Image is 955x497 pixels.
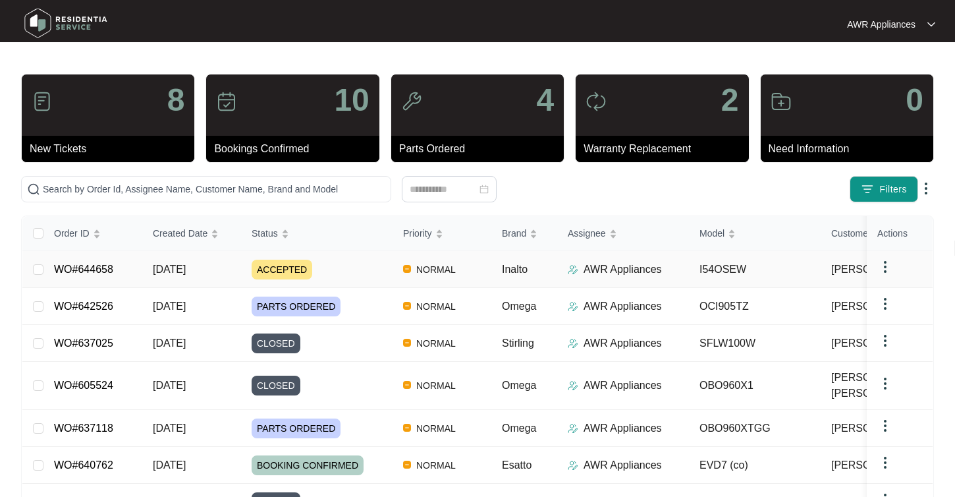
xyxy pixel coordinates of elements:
[861,183,874,196] img: filter icon
[411,378,461,394] span: NORMAL
[403,265,411,273] img: Vercel Logo
[689,251,821,288] td: I54OSEW
[153,459,186,471] span: [DATE]
[403,381,411,389] img: Vercel Logo
[877,455,893,471] img: dropdown arrow
[879,183,907,196] span: Filters
[43,182,385,196] input: Search by Order Id, Assignee Name, Customer Name, Brand and Model
[142,216,241,251] th: Created Date
[831,457,918,473] span: [PERSON_NAME]
[20,3,112,43] img: residentia service logo
[403,461,411,469] img: Vercel Logo
[568,301,578,312] img: Assigner Icon
[689,216,821,251] th: Model
[831,262,918,278] span: [PERSON_NAME]
[252,376,300,395] span: CLOSED
[568,380,578,391] img: Assigner Icon
[689,325,821,362] td: SFLW100W
[502,380,536,391] span: Omega
[906,84,923,116] p: 0
[557,216,689,251] th: Assignee
[568,423,578,434] img: Assigner Icon
[153,301,186,312] span: [DATE]
[584,336,662,351] p: AWR Appliances
[831,299,918,314] span: [PERSON_NAME]
[877,418,893,434] img: dropdown arrow
[586,91,607,112] img: icon
[403,302,411,310] img: Vercel Logo
[689,447,821,484] td: EVD7 (co)
[153,226,207,241] span: Created Date
[877,376,893,392] img: dropdown arrow
[54,301,113,312] a: WO#642526
[584,299,662,314] p: AWR Appliances
[536,84,554,116] p: 4
[214,141,379,157] p: Bookings Confirmed
[54,380,113,391] a: WO#605524
[252,455,364,475] span: BOOKING CONFIRMED
[153,264,186,275] span: [DATE]
[689,288,821,325] td: OCI905TZ
[334,84,369,116] p: 10
[568,264,578,275] img: Assigner Icon
[252,260,312,279] span: ACCEPTED
[43,216,142,251] th: Order ID
[568,460,578,471] img: Assigner Icon
[30,141,194,157] p: New Tickets
[153,337,186,349] span: [DATE]
[401,91,422,112] img: icon
[584,421,662,436] p: AWR Appliances
[502,264,528,275] span: Inalto
[769,141,933,157] p: Need Information
[831,421,918,436] span: [PERSON_NAME]
[403,424,411,432] img: Vercel Logo
[877,296,893,312] img: dropdown arrow
[502,423,536,434] span: Omega
[153,380,186,391] span: [DATE]
[721,84,739,116] p: 2
[821,216,952,251] th: Customer Name
[411,421,461,436] span: NORMAL
[241,216,393,251] th: Status
[167,84,185,116] p: 8
[32,91,53,112] img: icon
[54,226,90,241] span: Order ID
[918,181,934,196] img: dropdown arrow
[252,297,341,316] span: PARTS ORDERED
[831,226,898,241] span: Customer Name
[252,419,341,438] span: PARTS ORDERED
[54,423,113,434] a: WO#637118
[502,301,536,312] span: Omega
[411,457,461,473] span: NORMAL
[584,262,662,278] p: AWR Appliances
[847,18,915,31] p: AWR Appliances
[393,216,491,251] th: Priority
[54,459,113,471] a: WO#640762
[502,337,534,349] span: Stirling
[403,339,411,347] img: Vercel Logo
[850,176,918,202] button: filter iconFilters
[568,338,578,349] img: Assigner Icon
[831,336,918,351] span: [PERSON_NAME]
[927,21,935,28] img: dropdown arrow
[54,337,113,349] a: WO#637025
[877,333,893,349] img: dropdown arrow
[491,216,557,251] th: Brand
[403,226,432,241] span: Priority
[411,262,461,278] span: NORMAL
[216,91,237,112] img: icon
[867,216,933,251] th: Actions
[771,91,792,112] img: icon
[411,336,461,351] span: NORMAL
[568,226,606,241] span: Assignee
[584,378,662,394] p: AWR Appliances
[502,226,526,241] span: Brand
[54,264,113,275] a: WO#644658
[689,362,821,410] td: OBO960X1
[502,459,532,471] span: Esatto
[252,226,278,241] span: Status
[877,259,893,275] img: dropdown arrow
[27,183,40,196] img: search-icon
[689,410,821,447] td: OBO960XTGG
[252,334,300,353] span: CLOSED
